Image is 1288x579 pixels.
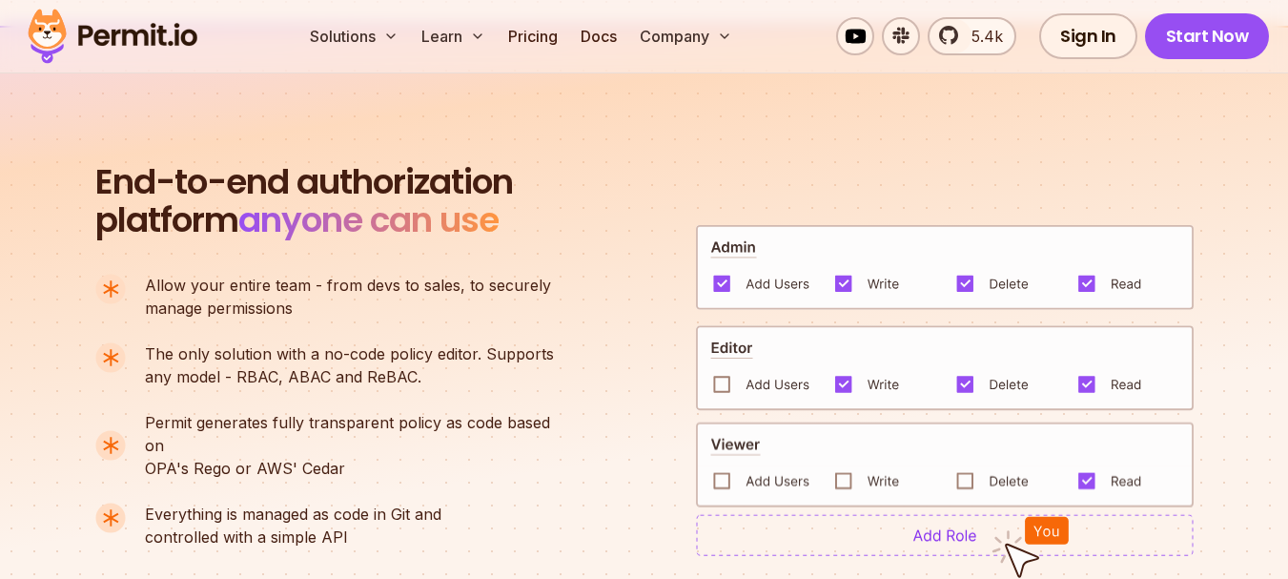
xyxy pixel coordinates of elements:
[145,342,554,365] span: The only solution with a no-code policy editor. Supports
[1039,13,1137,59] a: Sign In
[145,342,554,388] p: any model - RBAC, ABAC and ReBAC.
[145,274,551,297] span: Allow your entire team - from devs to sales, to securely
[302,17,406,55] button: Solutions
[145,503,441,526] span: Everything is managed as code in Git and
[145,411,570,457] span: Permit generates fully transparent policy as code based on
[145,411,570,480] p: OPA's Rego or AWS' Cedar
[632,17,740,55] button: Company
[95,163,513,201] span: End-to-end authorization
[145,503,441,548] p: controlled with a simple API
[414,17,493,55] button: Learn
[95,163,513,239] h2: platform
[573,17,624,55] a: Docs
[238,196,499,244] span: anyone can use
[501,17,565,55] a: Pricing
[960,25,1003,48] span: 5.4k
[145,274,551,320] p: manage permissions
[19,4,206,69] img: Permit logo
[928,17,1016,55] a: 5.4k
[1145,13,1270,59] a: Start Now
